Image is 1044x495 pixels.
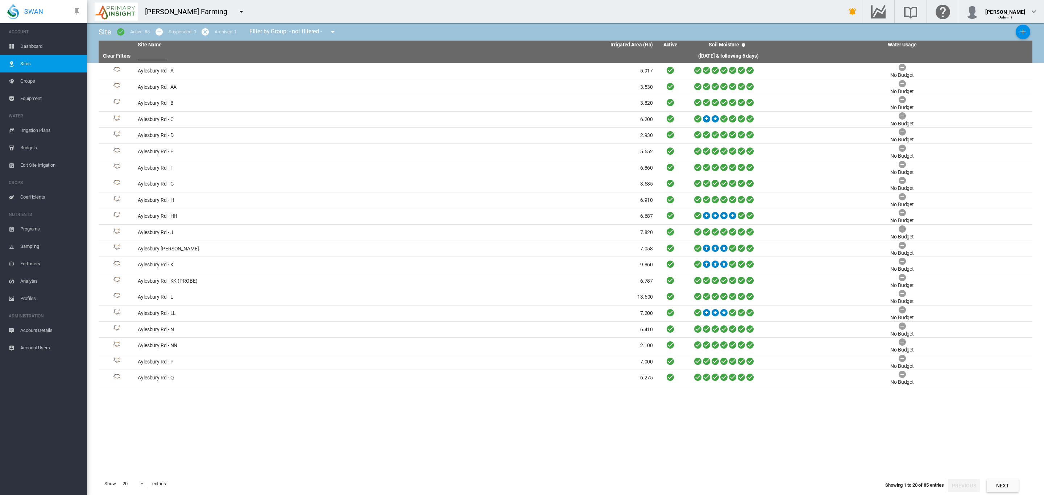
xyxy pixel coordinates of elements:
th: Soil Moisture [685,41,772,49]
img: 1.svg [112,163,121,172]
td: 5.552 [395,144,656,160]
img: 1.svg [112,196,121,205]
img: 1.svg [112,99,121,108]
td: Aylesbury Rd - B [135,95,395,111]
tr: Site Id: 31134 Aylesbury Rd - N 6.410 No Budget [99,322,1032,338]
img: 1.svg [112,374,121,382]
span: Fertilisers [20,255,81,273]
td: Aylesbury Rd - D [135,128,395,143]
md-icon: icon-pin [72,7,81,16]
tr: Site Id: 31131 Aylesbury Rd - J 7.820 No Budget [99,225,1032,241]
span: ACCOUNT [9,26,81,38]
md-icon: icon-menu-down [237,7,246,16]
button: icon-bell-ring [845,4,860,19]
td: 3.530 [395,79,656,95]
div: No Budget [890,250,914,257]
span: Profiles [20,290,81,307]
span: Site [99,28,111,36]
span: WATER [9,110,81,122]
td: 7.058 [395,241,656,257]
div: No Budget [890,346,914,354]
span: Groups [20,72,81,90]
span: Budgets [20,139,81,157]
td: Aylesbury [PERSON_NAME] [135,241,395,257]
img: 1.svg [112,67,121,75]
span: Edit Site Irrigation [20,157,81,174]
button: Add New Site, define start date [1016,25,1030,39]
div: Site Id: 31127 [101,147,132,156]
tr: Site Id: 31121 Aylesbury Rd - A 5.917 No Budget [99,63,1032,79]
td: 6.200 [395,112,656,128]
th: Irrigated Area (Ha) [395,41,656,49]
td: Aylesbury Rd - LL [135,305,395,321]
td: Aylesbury Rd - J [135,225,395,241]
th: Site Name [135,41,395,49]
tr: Site Id: 31127 Aylesbury Rd - E 5.552 No Budget [99,144,1032,160]
a: Clear Filters [103,53,131,59]
div: Site Id: 23673 [101,277,132,286]
td: Aylesbury Rd - NN [135,338,395,354]
span: Irrigation Plans [20,122,81,139]
img: 1.svg [112,131,121,140]
md-icon: icon-plus [1019,28,1027,36]
span: NUTRIENTS [9,209,81,220]
td: 7.000 [395,354,656,370]
span: CROPS [9,177,81,188]
td: 6.910 [395,192,656,208]
div: Site Id: 31122 [101,99,132,108]
tr: Site Id: 31136 Aylesbury Rd - P 7.000 No Budget [99,354,1032,370]
span: Coefficients [20,188,81,206]
img: 1.svg [112,228,121,237]
div: No Budget [890,201,914,208]
md-icon: icon-cancel [201,28,210,36]
td: Aylesbury Rd - F [135,160,395,176]
div: [PERSON_NAME] [985,5,1025,13]
td: Aylesbury Rd - G [135,176,395,192]
td: 5.917 [395,63,656,79]
span: Account Details [20,322,81,339]
td: Aylesbury Rd - AA [135,79,395,95]
button: icon-menu-down [234,4,249,19]
div: No Budget [890,282,914,289]
div: No Budget [890,88,914,95]
tr: Site Id: 23671 Aylesbury Rd - HH 6.687 No Budget [99,208,1032,225]
div: No Budget [890,169,914,176]
span: Equipment [20,90,81,107]
div: No Budget [890,266,914,273]
span: ADMINISTRATION [9,310,81,322]
md-icon: icon-bell-ring [848,7,857,16]
div: No Budget [890,72,914,79]
img: 1.svg [112,277,121,286]
td: Aylesbury Rd - N [135,322,395,338]
div: No Budget [890,153,914,160]
div: 20 [123,481,128,486]
md-icon: icon-help-circle [739,41,748,49]
th: ([DATE] & following 6 days) [685,49,772,63]
td: 9.860 [395,257,656,273]
button: Previous [948,479,980,492]
tr: Site Id: 31123 Aylesbury Rd - AA 3.530 No Budget [99,79,1032,96]
td: 2.100 [395,338,656,354]
div: Site Id: 23674 [101,309,132,318]
td: 6.787 [395,273,656,289]
div: Site Id: 23675 [101,374,132,382]
td: Aylesbury Rd - H [135,192,395,208]
td: 13.600 [395,289,656,305]
span: Analytes [20,273,81,290]
img: 1.svg [112,309,121,318]
td: 7.200 [395,305,656,321]
div: Archived: 1 [215,29,237,35]
tr: Site Id: 23674 Aylesbury Rd - LL 7.200 No Budget [99,305,1032,322]
div: Site Id: 31130 [101,196,132,205]
tr: Site Id: 31132 Aylesbury Rd - K 9.860 No Budget [99,257,1032,273]
img: 1.svg [112,341,121,350]
tr: Site Id: 31133 Aylesbury Rd - L 13.600 No Budget [99,289,1032,305]
td: Aylesbury Rd - C [135,112,395,128]
span: Show [101,478,119,490]
td: 6.860 [395,160,656,176]
div: Site Id: 31136 [101,357,132,366]
img: 1.svg [112,293,121,301]
div: Site Id: 31124 [101,115,132,124]
span: (Admin) [998,15,1012,19]
td: 3.820 [395,95,656,111]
